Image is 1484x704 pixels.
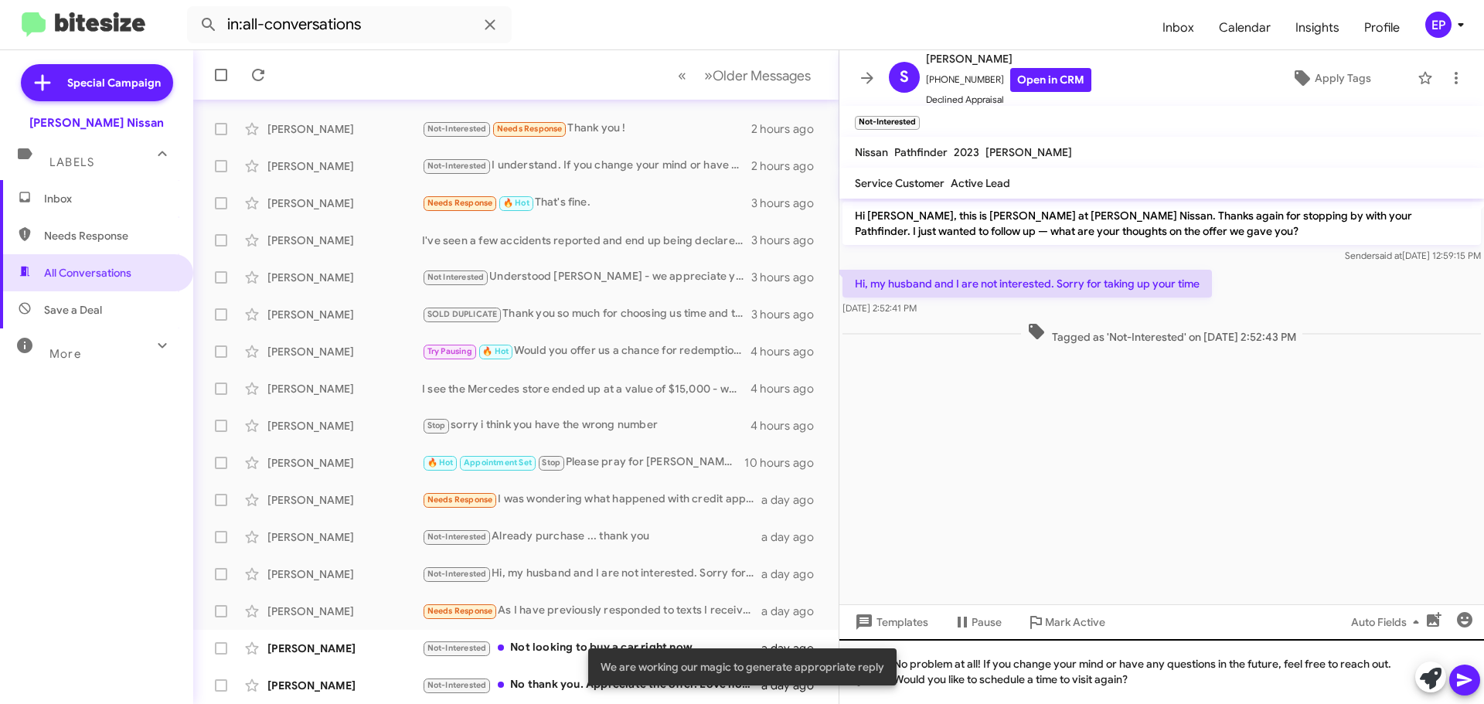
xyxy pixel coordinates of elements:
button: Templates [839,608,941,636]
a: Open in CRM [1010,68,1091,92]
span: Mark Active [1045,608,1105,636]
span: S [900,65,909,90]
div: 3 hours ago [751,233,826,248]
span: Needs Response [497,124,563,134]
div: [PERSON_NAME] [267,158,422,174]
span: [PHONE_NUMBER] [926,68,1091,92]
div: [PERSON_NAME] [267,566,422,582]
a: Calendar [1207,5,1283,50]
span: Not-Interested [427,680,487,690]
span: Pathfinder [894,145,948,159]
span: Apply Tags [1315,64,1371,92]
div: Hi, my husband and I are not interested. Sorry for taking up your time [422,565,761,583]
div: [PERSON_NAME] [267,121,422,137]
span: Not-Interested [427,124,487,134]
span: Pause [972,608,1002,636]
span: Stop [427,420,446,430]
span: Active Lead [951,176,1010,190]
span: Templates [852,608,928,636]
span: Tagged as 'Not-Interested' on [DATE] 2:52:43 PM [1021,322,1302,345]
div: sorry i think you have the wrong number [422,417,751,434]
div: a day ago [761,604,826,619]
div: I understand. If you change your mind or have any questions, feel free to reach out. Thank you! [422,157,751,175]
span: Not-Interested [427,643,487,653]
div: [PERSON_NAME] [267,196,422,211]
div: a day ago [761,492,826,508]
div: As I have previously responded to texts I received from two other people at [PERSON_NAME], I have... [422,602,761,620]
a: Inbox [1150,5,1207,50]
span: We are working our magic to generate appropriate reply [601,659,884,675]
button: Previous [669,60,696,91]
a: Insights [1283,5,1352,50]
span: Labels [49,155,94,169]
div: 3 hours ago [751,307,826,322]
span: Older Messages [713,67,811,84]
button: EP [1412,12,1467,38]
span: « [678,66,686,85]
div: Would you offer us a chance for redemption? [422,342,751,360]
span: 🔥 Hot [427,457,454,468]
nav: Page navigation example [669,60,820,91]
span: All Conversations [44,265,131,281]
div: Thank you ! [422,120,751,138]
div: No thank you. Appreciate the offer. Love not having a car payment at the moment. [422,676,761,694]
span: Needs Response [427,495,493,505]
div: a day ago [761,566,826,582]
div: 2 hours ago [751,121,826,137]
span: Try Pausing [427,346,472,356]
div: Not looking to buy a car right now. [422,639,761,657]
div: [PERSON_NAME] [267,604,422,619]
div: 2 hours ago [751,158,826,174]
div: a day ago [761,529,826,545]
div: [PERSON_NAME] [267,307,422,322]
div: [PERSON_NAME] [267,455,422,471]
button: Pause [941,608,1014,636]
button: Next [695,60,820,91]
span: [PERSON_NAME] [926,49,1091,68]
div: [PERSON_NAME] [267,381,422,396]
input: Search [187,6,512,43]
div: 4 hours ago [751,418,826,434]
div: [PERSON_NAME] [267,233,422,248]
span: [DATE] 2:52:41 PM [842,302,917,314]
div: 3 hours ago [751,270,826,285]
div: [PERSON_NAME] Nissan [29,115,164,131]
div: [PERSON_NAME] [267,270,422,285]
div: [PERSON_NAME] [267,678,422,693]
span: Not-Interested [427,532,487,542]
span: Stop [542,457,560,468]
span: said at [1375,250,1402,261]
button: Auto Fields [1339,608,1438,636]
div: 10 hours ago [744,455,826,471]
div: [PERSON_NAME] [267,492,422,508]
a: Profile [1352,5,1412,50]
span: Declined Appraisal [926,92,1091,107]
div: Please pray for [PERSON_NAME] and her family [422,454,744,471]
div: [PERSON_NAME] [267,344,422,359]
span: More [49,347,81,361]
div: 3 hours ago [751,196,826,211]
span: SOLD DUPLICATE [427,309,498,319]
p: Hi [PERSON_NAME], this is [PERSON_NAME] at [PERSON_NAME] Nissan. Thanks again for stopping by wit... [842,202,1481,245]
span: Needs Response [427,198,493,208]
span: Auto Fields [1351,608,1425,636]
span: Inbox [44,191,175,206]
span: 🔥 Hot [503,198,529,208]
span: [PERSON_NAME] [985,145,1072,159]
div: [PERSON_NAME] [267,641,422,656]
div: [PERSON_NAME] [267,529,422,545]
button: Apply Tags [1251,64,1410,92]
div: Thank you so much for choosing us time and time again! Congrats on your New Pathfinder! [422,305,751,323]
span: Not Interested [427,272,485,282]
div: [PERSON_NAME] [267,418,422,434]
div: That's fine. [422,194,751,212]
span: Needs Response [44,228,175,243]
span: Special Campaign [67,75,161,90]
div: Understood [PERSON_NAME] - we appreciate your consideration sir [422,268,751,286]
span: 2023 [954,145,979,159]
div: 4 hours ago [751,381,826,396]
